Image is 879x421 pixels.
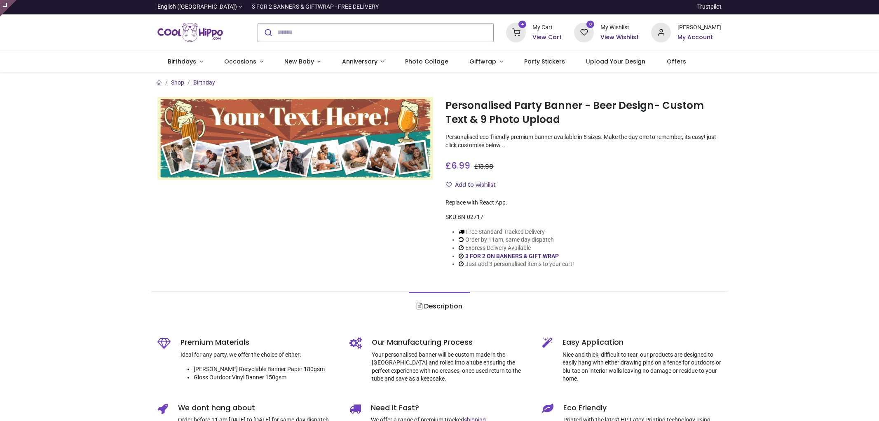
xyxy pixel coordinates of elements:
span: Upload Your Design [586,57,645,66]
p: Your personalised banner will be custom made in the [GEOGRAPHIC_DATA] and rolled into a tube ensu... [372,351,530,383]
a: 3 FOR 2 ON BANNERS & GIFT WRAP [465,253,559,259]
img: Cool Hippo [157,21,223,44]
a: Occasions [213,51,274,73]
span: £ [445,160,470,172]
a: Logo of Cool Hippo [157,21,223,44]
a: Birthdays [157,51,214,73]
a: View Wishlist [600,33,639,42]
a: My Account [677,33,722,42]
span: Occasions [224,57,256,66]
span: Birthdays [168,57,196,66]
div: My Wishlist [600,24,639,32]
span: 6.99 [451,160,470,172]
li: Order by 11am, same day dispatch [459,236,574,244]
a: New Baby [274,51,331,73]
div: [PERSON_NAME] [677,24,722,32]
a: Trustpilot [697,3,722,11]
a: 4 [506,28,526,35]
a: View Cart [532,33,562,42]
a: 0 [574,28,594,35]
span: 13.98 [478,162,493,171]
li: Free Standard Tracked Delivery [459,228,574,236]
button: Add to wishlistAdd to wishlist [445,178,503,192]
h5: Eco Friendly [563,403,722,413]
h5: Our Manufacturing Process [372,337,530,348]
img: Personalised Party Banner - Beer Design- Custom Text & 9 Photo Upload [157,97,434,180]
sup: 4 [518,21,526,28]
div: Replace with React App. [445,199,722,207]
span: Photo Collage [405,57,448,66]
h5: Need it Fast? [371,403,530,413]
a: Anniversary [331,51,395,73]
sup: 0 [586,21,594,28]
span: £ [474,162,493,171]
h5: We dont hang about [178,403,338,413]
div: 3 FOR 2 BANNERS & GIFTWRAP - FREE DELIVERY [252,3,379,11]
h5: Easy Application [563,337,722,348]
li: Just add 3 personalised items to your cart! [459,260,574,268]
span: New Baby [284,57,314,66]
a: English ([GEOGRAPHIC_DATA]) [157,3,242,11]
a: Giftwrap [459,51,514,73]
button: Submit [258,24,277,42]
span: Party Stickers [524,57,565,66]
i: Add to wishlist [446,182,452,188]
a: Description [409,292,470,321]
h5: Premium Materials [180,337,338,348]
a: Shop [171,79,184,86]
li: Express Delivery Available [459,244,574,252]
div: My Cart [532,24,562,32]
span: Giftwrap [469,57,496,66]
span: Offers [667,57,686,66]
a: Birthday [193,79,215,86]
li: [PERSON_NAME] Recyclable Banner Paper 180gsm [194,365,338,374]
span: Anniversary [342,57,377,66]
p: Nice and thick, difficult to tear, our products are designed to easily hang with either drawing p... [563,351,722,383]
li: Gloss Outdoor Vinyl Banner 150gsm [194,374,338,382]
p: Ideal for any party, we offer the choice of either: [180,351,338,359]
div: SKU: [445,213,722,221]
h1: Personalised Party Banner - Beer Design- Custom Text & 9 Photo Upload [445,99,722,127]
span: BN-02717 [457,214,483,220]
p: Personalised eco-friendly premium banner available in 8 sizes. Make the day one to remember, its ... [445,133,722,149]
